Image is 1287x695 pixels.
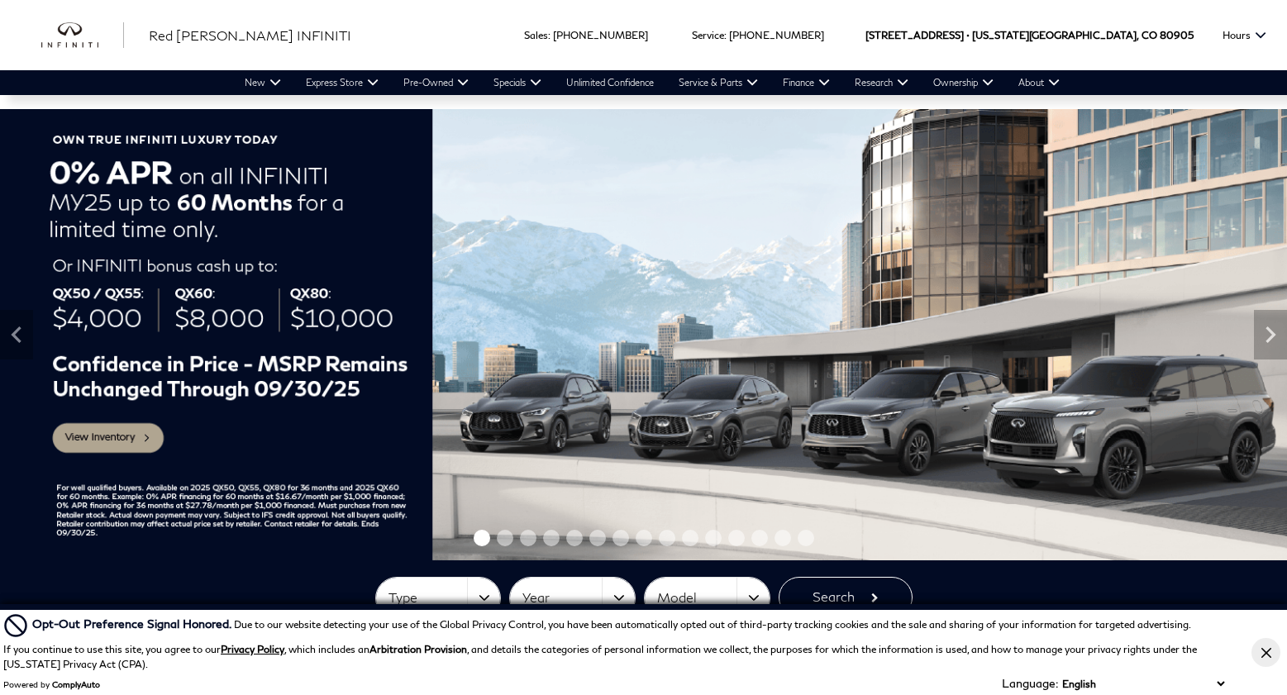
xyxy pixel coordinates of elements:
[666,70,770,95] a: Service & Parts
[391,70,481,95] a: Pre-Owned
[1251,638,1280,667] button: Close Button
[52,679,100,689] a: ComplyAuto
[510,578,635,619] button: Year
[770,70,842,95] a: Finance
[232,70,1072,95] nav: Main Navigation
[149,26,351,45] a: Red [PERSON_NAME] INFINITI
[522,584,602,612] span: Year
[657,584,736,612] span: Model
[474,530,490,546] span: Go to slide 1
[589,530,606,546] span: Go to slide 6
[32,616,234,631] span: Opt-Out Preference Signal Honored .
[232,70,293,95] a: New
[548,29,551,41] span: :
[842,70,921,95] a: Research
[921,70,1006,95] a: Ownership
[481,70,554,95] a: Specials
[682,530,698,546] span: Go to slide 10
[520,530,536,546] span: Go to slide 3
[729,29,824,41] a: [PHONE_NUMBER]
[1002,678,1058,689] div: Language:
[32,615,1191,632] div: Due to our website detecting your use of the Global Privacy Control, you have been automatically ...
[1006,70,1072,95] a: About
[497,530,513,546] span: Go to slide 2
[41,22,124,49] img: INFINITI
[728,530,745,546] span: Go to slide 12
[779,577,913,618] button: Search
[41,22,124,49] a: infiniti
[775,530,791,546] span: Go to slide 14
[221,643,284,655] a: Privacy Policy
[636,530,652,546] span: Go to slide 8
[293,70,391,95] a: Express Store
[751,530,768,546] span: Go to slide 13
[692,29,724,41] span: Service
[376,578,501,619] button: Type
[553,29,648,41] a: [PHONE_NUMBER]
[798,530,814,546] span: Go to slide 15
[3,679,100,689] div: Powered by
[1254,310,1287,359] div: Next
[566,530,583,546] span: Go to slide 5
[524,29,548,41] span: Sales
[554,70,666,95] a: Unlimited Confidence
[613,530,629,546] span: Go to slide 7
[3,643,1197,670] p: If you continue to use this site, you agree to our , which includes an , and details the categori...
[659,530,675,546] span: Go to slide 9
[705,530,722,546] span: Go to slide 11
[865,29,1194,41] a: [STREET_ADDRESS] • [US_STATE][GEOGRAPHIC_DATA], CO 80905
[149,27,351,43] span: Red [PERSON_NAME] INFINITI
[724,29,727,41] span: :
[1058,676,1228,692] select: Language Select
[543,530,560,546] span: Go to slide 4
[388,584,468,612] span: Type
[369,643,467,655] strong: Arbitration Provision
[645,578,770,619] button: Model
